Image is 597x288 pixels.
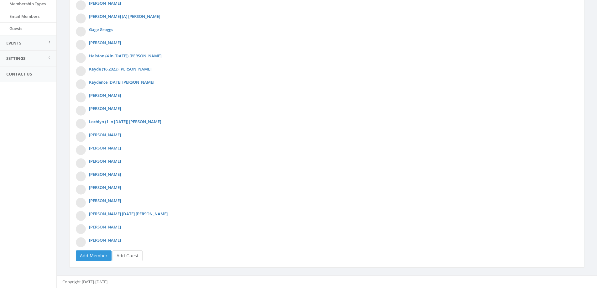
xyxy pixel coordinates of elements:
[76,211,86,221] img: Photo
[76,158,86,168] img: Photo
[89,27,113,32] a: Gage Groggs
[76,171,86,181] img: Photo
[76,198,86,208] img: Photo
[76,0,86,10] img: Photo
[89,171,121,177] a: [PERSON_NAME]
[76,40,86,50] img: Photo
[89,237,121,243] a: [PERSON_NAME]
[89,106,121,111] a: [PERSON_NAME]
[89,145,121,151] a: [PERSON_NAME]
[89,66,151,72] a: Kayde (16 2023) [PERSON_NAME]
[6,55,25,61] span: Settings
[76,224,86,234] img: Photo
[76,119,86,129] img: Photo
[89,185,121,190] a: [PERSON_NAME]
[89,132,121,138] a: [PERSON_NAME]
[76,13,86,24] img: Photo
[89,40,121,45] a: [PERSON_NAME]
[76,106,86,116] img: Photo
[6,71,32,77] span: Contact Us
[89,224,121,230] a: [PERSON_NAME]
[76,92,86,102] img: Photo
[89,13,160,19] a: [PERSON_NAME] (A) [PERSON_NAME]
[113,250,143,261] a: Add Guest
[76,66,86,76] img: Photo
[76,145,86,155] img: Photo
[6,40,21,46] span: Events
[89,119,161,124] a: Lochlyn (1 in [DATE]) [PERSON_NAME]
[89,92,121,98] a: [PERSON_NAME]
[89,211,168,217] a: [PERSON_NAME] [DATE] [PERSON_NAME]
[76,237,86,247] img: Photo
[89,79,154,85] a: Kaydence [DATE] [PERSON_NAME]
[76,27,86,37] img: Photo
[76,132,86,142] img: Photo
[9,13,39,19] span: Email Members
[89,158,121,164] a: [PERSON_NAME]
[89,0,121,6] a: [PERSON_NAME]
[89,198,121,203] a: [PERSON_NAME]
[89,53,161,59] a: Halston (4 in [DATE]) [PERSON_NAME]
[57,275,597,288] footer: Copyright [DATE]-[DATE]
[76,79,86,89] img: Photo
[76,53,86,63] img: Photo
[76,185,86,195] img: Photo
[76,250,112,261] a: Add Member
